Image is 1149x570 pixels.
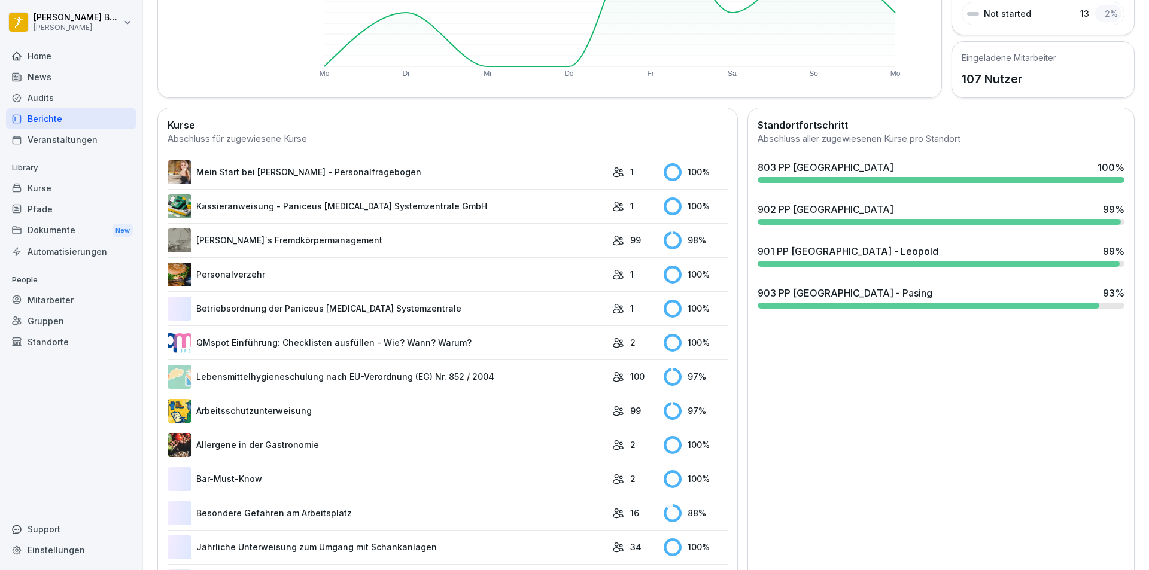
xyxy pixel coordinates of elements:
[34,13,121,23] p: [PERSON_NAME] Bogomolec
[168,132,728,146] div: Abschluss für zugewiesene Kurse
[1095,5,1121,22] div: 2 %
[664,538,728,556] div: 100 %
[647,69,653,78] text: Fr
[6,539,136,560] a: Einstellungen
[664,402,728,420] div: 97 %
[664,197,728,215] div: 100 %
[6,241,136,262] a: Automatisierungen
[1103,286,1124,300] div: 93 %
[630,507,639,519] p: 16
[6,66,136,87] a: News
[168,331,606,355] a: QMspot Einführung: Checklisten ausfüllen - Wie? Wann? Warum?
[6,199,136,220] a: Pfade
[962,51,1056,64] h5: Eingeladene Mitarbeiter
[168,399,191,423] img: bgsrfyvhdm6180ponve2jajk.png
[630,404,641,417] p: 99
[6,129,136,150] a: Veranstaltungen
[1103,202,1124,217] div: 99 %
[758,132,1124,146] div: Abschluss aller zugewiesenen Kurse pro Standort
[168,365,606,389] a: Lebensmittelhygieneschulung nach EU-Verordnung (EG) Nr. 852 / 2004
[664,231,728,249] div: 98 %
[664,436,728,454] div: 100 %
[664,368,728,386] div: 97 %
[168,501,606,525] a: Besondere Gefahren am Arbeitsplatz
[758,286,932,300] div: 903 PP [GEOGRAPHIC_DATA] - Pasing
[34,23,121,32] p: [PERSON_NAME]
[753,156,1129,188] a: 803 PP [GEOGRAPHIC_DATA]100%
[962,70,1056,88] p: 107 Nutzer
[320,69,330,78] text: Mo
[758,118,1124,132] h2: Standortfortschritt
[6,87,136,108] a: Audits
[664,470,728,488] div: 100 %
[484,69,491,78] text: Mi
[168,535,606,559] a: Jährliche Unterweisung zum Umgang mit Schankanlagen
[630,473,636,485] p: 2
[630,166,634,178] p: 1
[6,158,136,178] p: Library
[6,220,136,242] div: Dokumente
[758,202,893,217] div: 902 PP [GEOGRAPHIC_DATA]
[168,228,606,252] a: [PERSON_NAME]`s Fremdkörpermanagement
[1098,160,1124,175] div: 100 %
[664,334,728,352] div: 100 %
[664,266,728,284] div: 100 %
[630,234,641,246] p: 99
[753,281,1129,313] a: 903 PP [GEOGRAPHIC_DATA] - Pasing93%
[630,200,634,212] p: 1
[168,365,191,389] img: gxsnf7ygjsfsmxd96jxi4ufn.png
[564,69,574,78] text: Do
[168,331,191,355] img: rsy9vu330m0sw5op77geq2rv.png
[168,399,606,423] a: Arbeitsschutzunterweisung
[984,7,1031,20] p: Not started
[664,504,728,522] div: 88 %
[6,270,136,289] p: People
[728,69,737,78] text: Sa
[6,108,136,129] a: Berichte
[6,289,136,310] a: Mitarbeiter
[403,69,409,78] text: Di
[168,433,191,457] img: gsgognukgwbtoe3cnlsjjbmw.png
[753,197,1129,230] a: 902 PP [GEOGRAPHIC_DATA]99%
[6,45,136,66] a: Home
[664,163,728,181] div: 100 %
[758,244,938,258] div: 901 PP [GEOGRAPHIC_DATA] - Leopold
[6,519,136,539] div: Support
[168,263,191,286] img: zd24spwykzjjw3u1wcd2ptki.png
[168,160,191,184] img: aaay8cu0h1hwaqqp9269xjan.png
[1080,7,1089,20] p: 13
[6,310,136,331] a: Gruppen
[168,160,606,184] a: Mein Start bei [PERSON_NAME] - Personalfragebogen
[890,69,901,78] text: Mo
[168,228,191,252] img: ltafy9a5l7o16y10mkzj65ij.png
[168,194,191,218] img: fvkk888r47r6bwfldzgy1v13.png
[630,541,642,553] p: 34
[168,194,606,218] a: Kassieranweisung - Paniceus [MEDICAL_DATA] Systemzentrale GmbH
[809,69,818,78] text: So
[6,178,136,199] a: Kurse
[630,302,634,315] p: 1
[753,239,1129,272] a: 901 PP [GEOGRAPHIC_DATA] - Leopold99%
[758,160,893,175] div: 803 PP [GEOGRAPHIC_DATA]
[1103,244,1124,258] div: 99 %
[6,331,136,352] a: Standorte
[6,220,136,242] a: DokumenteNew
[168,263,606,286] a: Personalverzehr
[664,300,728,318] div: 100 %
[168,297,606,321] a: Betriebsordnung der Paniceus [MEDICAL_DATA] Systemzentrale
[630,336,636,349] p: 2
[630,268,634,281] p: 1
[168,433,606,457] a: Allergene in der Gastronomie
[113,224,133,237] div: New
[168,118,728,132] h2: Kurse
[630,370,645,383] p: 100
